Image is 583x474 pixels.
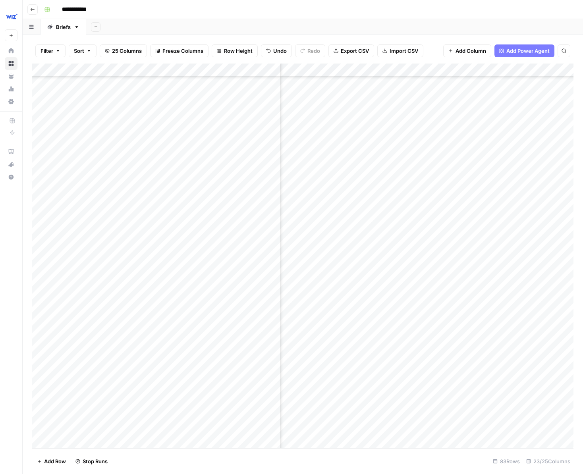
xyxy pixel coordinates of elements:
button: Export CSV [328,44,374,57]
button: Stop Runs [71,455,112,468]
span: Undo [273,47,287,55]
button: Row Height [212,44,258,57]
button: Redo [295,44,325,57]
span: Add Column [456,47,486,55]
span: Import CSV [390,47,418,55]
span: Freeze Columns [162,47,203,55]
button: Freeze Columns [150,44,208,57]
button: Workspace: Wiz [5,6,17,26]
span: 25 Columns [112,47,142,55]
a: Your Data [5,70,17,83]
button: Filter [35,44,66,57]
div: 83 Rows [490,455,523,468]
a: AirOps Academy [5,145,17,158]
button: Sort [69,44,97,57]
span: Redo [307,47,320,55]
a: Browse [5,57,17,70]
button: Undo [261,44,292,57]
div: 23/25 Columns [523,455,573,468]
div: What's new? [5,158,17,170]
button: What's new? [5,158,17,171]
span: Add Power Agent [506,47,550,55]
a: Settings [5,95,17,108]
button: Add Column [443,44,491,57]
span: Add Row [44,457,66,465]
a: Briefs [41,19,86,35]
a: Home [5,44,17,57]
img: Wiz Logo [5,9,19,23]
button: Help + Support [5,171,17,183]
div: Briefs [56,23,71,31]
span: Stop Runs [83,457,108,465]
span: Row Height [224,47,253,55]
span: Filter [41,47,53,55]
span: Export CSV [341,47,369,55]
button: Import CSV [377,44,423,57]
a: Usage [5,83,17,95]
button: Add Power Agent [494,44,554,57]
button: 25 Columns [100,44,147,57]
span: Sort [74,47,84,55]
button: Add Row [32,455,71,468]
